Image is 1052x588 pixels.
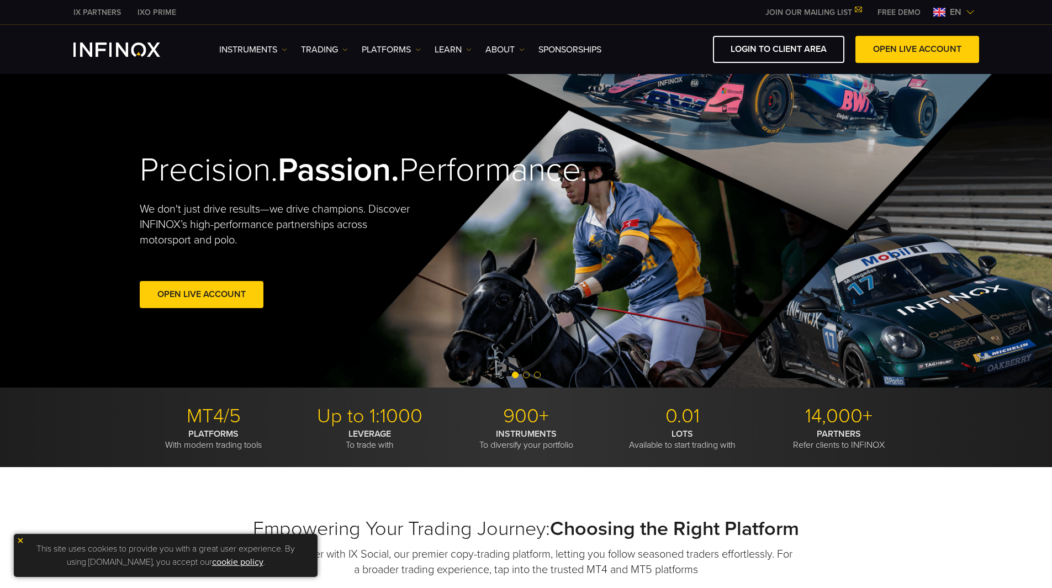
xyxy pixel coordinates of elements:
[348,428,391,439] strong: LEVERAGE
[129,7,184,18] a: INFINOX
[609,404,757,428] p: 0.01
[188,428,239,439] strong: PLATFORMS
[765,404,913,428] p: 14,000+
[140,281,263,308] a: Open Live Account
[523,372,530,378] span: Go to slide 2
[17,537,24,544] img: yellow close icon
[140,150,488,190] h2: Precision. Performance.
[140,202,418,248] p: We don't just drive results—we drive champions. Discover INFINOX’s high-performance partnerships ...
[496,428,557,439] strong: INSTRUMENTS
[296,428,444,451] p: To trade with
[713,36,844,63] a: LOGIN TO CLIENT AREA
[278,150,399,190] strong: Passion.
[140,428,288,451] p: With modern trading tools
[362,43,421,56] a: PLATFORMS
[296,404,444,428] p: Up to 1:1000
[855,36,979,63] a: OPEN LIVE ACCOUNT
[869,7,929,18] a: INFINOX MENU
[452,428,600,451] p: To diversify your portfolio
[258,547,794,578] p: Trade smarter with IX Social, our premier copy-trading platform, letting you follow seasoned trad...
[452,404,600,428] p: 900+
[219,43,287,56] a: Instruments
[609,428,757,451] p: Available to start trading with
[73,43,186,57] a: INFINOX Logo
[538,43,601,56] a: SPONSORSHIPS
[672,428,693,439] strong: LOTS
[757,8,869,17] a: JOIN OUR MAILING LIST
[19,539,312,571] p: This site uses cookies to provide you with a great user experience. By using [DOMAIN_NAME], you a...
[212,557,263,568] a: cookie policy
[485,43,525,56] a: ABOUT
[765,428,913,451] p: Refer clients to INFINOX
[65,7,129,18] a: INFINOX
[301,43,348,56] a: TRADING
[140,517,913,541] h2: Empowering Your Trading Journey:
[435,43,472,56] a: Learn
[817,428,861,439] strong: PARTNERS
[140,404,288,428] p: MT4/5
[945,6,966,19] span: en
[512,372,519,378] span: Go to slide 1
[534,372,541,378] span: Go to slide 3
[550,517,799,541] strong: Choosing the Right Platform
